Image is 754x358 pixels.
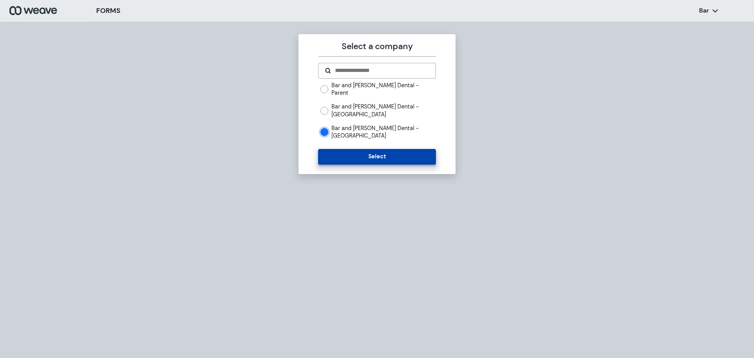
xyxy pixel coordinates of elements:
label: Bar and [PERSON_NAME] Dental - [GEOGRAPHIC_DATA] [331,103,436,118]
h3: FORMS [96,6,121,16]
input: Search [334,66,429,75]
p: Bar [699,6,709,15]
button: Select [318,149,436,165]
label: Bar and [PERSON_NAME] Dental - [GEOGRAPHIC_DATA] [331,125,436,140]
label: Bar and [PERSON_NAME] Dental - Parent [331,82,436,97]
p: Select a company [318,40,436,53]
